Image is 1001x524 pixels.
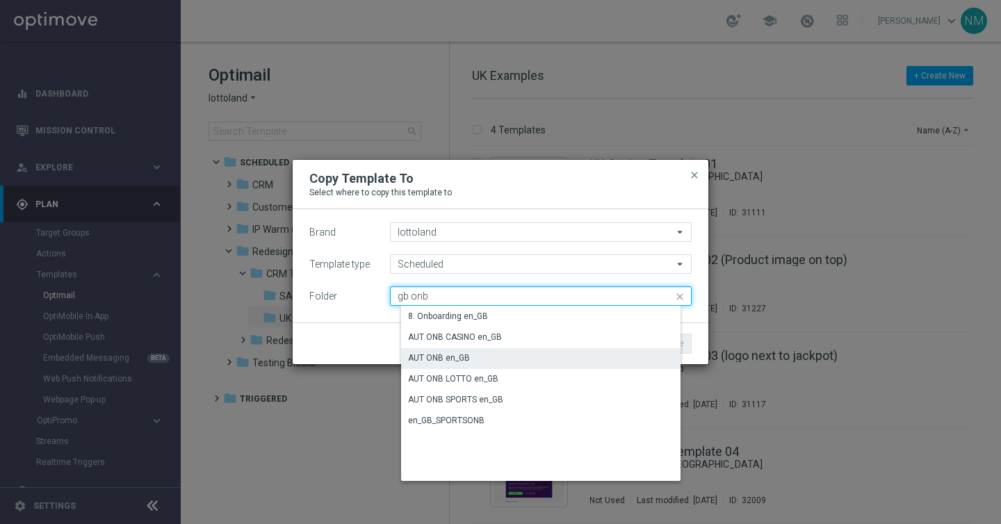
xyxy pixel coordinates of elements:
[674,223,687,241] i: arrow_drop_down
[674,287,687,306] i: close
[401,411,703,432] div: Press SPACE to select this row.
[401,306,703,327] div: Press SPACE to select this row.
[408,331,502,343] div: AUT ONB CASINO en_GB
[309,170,414,187] h2: Copy Template To
[401,390,703,411] div: Press SPACE to select this row.
[401,327,703,348] div: Press SPACE to select this row.
[401,348,703,369] div: Press SPACE to select this row.
[408,372,498,385] div: AUT ONB LOTTO en_GB
[309,227,336,238] label: Brand
[401,369,703,390] div: Press SPACE to select this row.
[689,170,700,181] span: close
[390,286,692,306] input: Quick find
[408,393,503,406] div: AUT ONB SPORTS en_GB
[674,255,687,273] i: arrow_drop_down
[408,414,485,427] div: en_GB_SPORTSONB
[309,259,370,270] label: Template type
[309,187,692,198] p: Select where to copy this template to
[309,290,337,302] label: Folder
[408,352,470,364] div: AUT ONB en_GB
[408,310,488,322] div: 8. Onboarding en_GB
